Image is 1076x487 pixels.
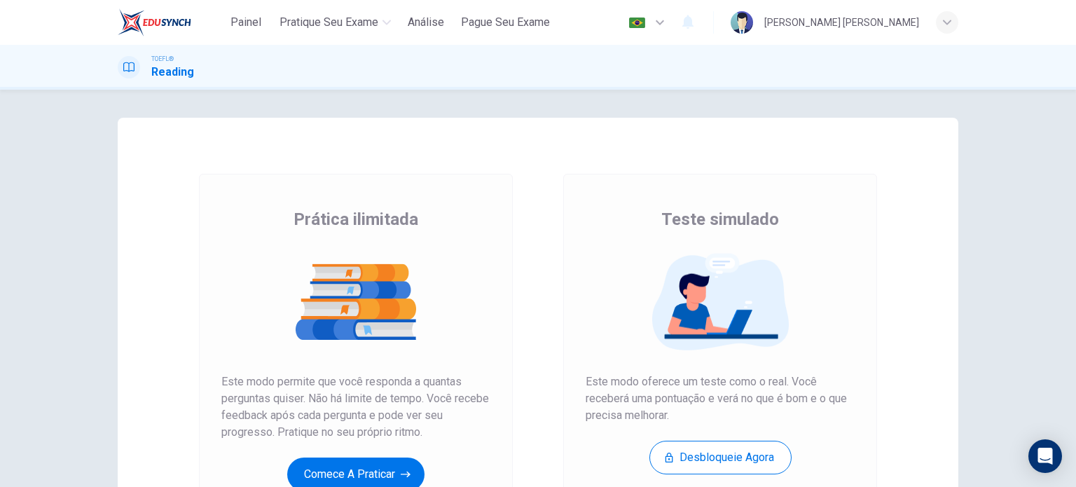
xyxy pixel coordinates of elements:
[223,10,268,35] button: Painel
[402,10,450,35] button: Análise
[1028,439,1062,473] div: Open Intercom Messenger
[586,373,855,424] span: Este modo oferece um teste como o real. Você receberá uma pontuação e verá no que é bom e o que p...
[151,64,194,81] h1: Reading
[764,14,919,31] div: [PERSON_NAME] [PERSON_NAME]
[661,208,779,231] span: Teste simulado
[118,8,191,36] img: EduSynch logo
[461,14,550,31] span: Pague Seu Exame
[649,441,792,474] button: Desbloqueie agora
[294,208,418,231] span: Prática ilimitada
[408,14,444,31] span: Análise
[731,11,753,34] img: Profile picture
[230,14,261,31] span: Painel
[280,14,378,31] span: Pratique seu exame
[628,18,646,28] img: pt
[221,373,490,441] span: Este modo permite que você responda a quantas perguntas quiser. Não há limite de tempo. Você rece...
[455,10,556,35] button: Pague Seu Exame
[151,54,174,64] span: TOEFL®
[118,8,223,36] a: EduSynch logo
[274,10,396,35] button: Pratique seu exame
